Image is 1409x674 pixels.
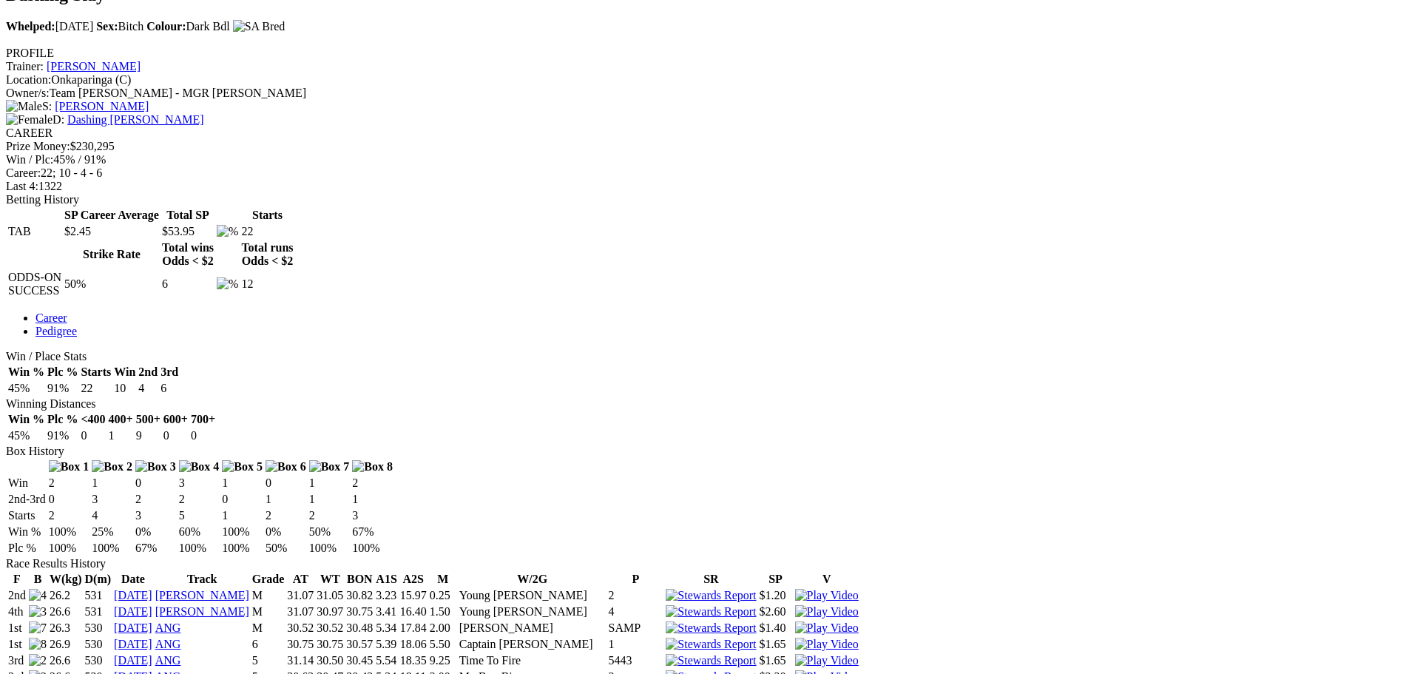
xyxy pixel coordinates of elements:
td: 26.9 [49,637,83,652]
td: 3.23 [375,588,397,603]
a: Pedigree [36,325,77,337]
a: [DATE] [114,589,152,601]
td: 5 [178,508,220,523]
td: 1 [308,492,351,507]
td: 1 [221,476,263,491]
div: Betting History [6,193,1403,206]
th: M [429,572,457,587]
div: Onkaparinga (C) [6,73,1403,87]
a: [DATE] [114,621,152,634]
a: [DATE] [114,605,152,618]
td: 2 [265,508,307,523]
th: Date [113,572,153,587]
th: 700+ [190,412,216,427]
td: 9.25 [429,653,457,668]
td: 26.2 [49,588,83,603]
td: 100% [91,541,133,556]
td: 1 [351,492,393,507]
div: 45% / 91% [6,153,1403,166]
td: 30.48 [345,621,374,636]
th: Plc % [47,412,78,427]
td: 4 [138,381,158,396]
td: 1 [91,476,133,491]
td: 4 [608,604,664,619]
td: 50% [64,270,160,298]
td: 2.00 [429,621,457,636]
td: [PERSON_NAME] [459,621,606,636]
img: Box 5 [222,460,263,474]
td: 1st [7,621,27,636]
td: 0% [265,525,307,539]
img: 8 [29,638,47,651]
img: Box 7 [309,460,350,474]
div: Race Results History [6,557,1403,570]
td: 5.54 [375,653,397,668]
span: Career: [6,166,41,179]
a: [DATE] [114,638,152,650]
th: 400+ [108,412,134,427]
th: F [7,572,27,587]
td: 5.50 [429,637,457,652]
th: W(kg) [49,572,83,587]
td: ODDS-ON SUCCESS [7,270,62,298]
th: Win % [7,365,45,380]
td: 0 [135,476,177,491]
span: S: [6,100,52,112]
div: 1322 [6,180,1403,193]
img: Box 3 [135,460,176,474]
th: P [608,572,664,587]
td: 45% [7,428,45,443]
td: 2 [48,476,90,491]
td: 3 [351,508,393,523]
td: Young [PERSON_NAME] [459,604,606,619]
td: 530 [84,637,112,652]
td: 0 [221,492,263,507]
th: BON [345,572,374,587]
td: 0 [163,428,189,443]
td: 30.57 [345,637,374,652]
td: $1.65 [759,653,793,668]
td: M [251,621,285,636]
span: Win / Plc: [6,153,53,166]
td: 0 [48,492,90,507]
th: <400 [80,412,106,427]
td: 0% [135,525,177,539]
td: 18.06 [399,637,428,652]
a: Career [36,311,67,324]
span: Owner/s: [6,87,50,99]
td: 2 [178,492,220,507]
td: 6 [251,637,285,652]
span: D: [6,113,64,126]
img: SA Bred [233,20,285,33]
td: 4 [91,508,133,523]
div: Win / Place Stats [6,350,1403,363]
th: Grade [251,572,285,587]
td: 0 [80,428,106,443]
th: Total runs Odds < $2 [240,240,294,269]
td: 26.6 [49,604,83,619]
img: Play Video [795,638,859,651]
td: 100% [308,541,351,556]
td: 15.97 [399,588,428,603]
img: Play Video [795,654,859,667]
td: SAMP [608,621,664,636]
td: 3 [178,476,220,491]
th: 2nd [138,365,158,380]
th: B [28,572,47,587]
td: 2nd [7,588,27,603]
th: SR [665,572,757,587]
td: 531 [84,588,112,603]
td: $2.45 [64,224,160,239]
td: 1st [7,637,27,652]
td: 45% [7,381,45,396]
td: 91% [47,428,78,443]
a: [PERSON_NAME] [55,100,149,112]
img: Play Video [795,589,859,602]
td: 50% [308,525,351,539]
th: A1S [375,572,397,587]
td: 2 [135,492,177,507]
td: 60% [178,525,220,539]
td: M [251,588,285,603]
a: View replay [795,621,859,634]
a: [DATE] [114,654,152,667]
